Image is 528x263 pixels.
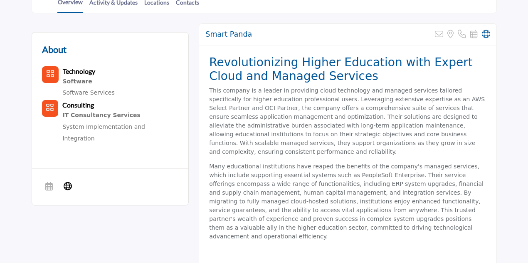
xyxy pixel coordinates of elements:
[209,55,486,83] h2: Revolutionizing Higher Education with Expert Cloud and Managed Services
[62,110,178,121] div: Expert advice and strategies tailored for the educational sector, ensuring technological efficien...
[63,68,95,75] a: Technology
[209,86,486,156] p: This company is a leader in providing cloud technology and managed services tailored specifically...
[42,100,59,117] button: Category Icon
[209,162,486,241] p: Many educational institutions have reaped the benefits of the company's managed services, which i...
[63,76,115,87] div: Software solutions
[62,102,94,109] a: Consulting
[63,67,95,75] b: Technology
[42,66,59,83] button: Category Icon
[205,30,252,39] h2: Smart Panda
[42,43,67,56] h2: About
[62,101,94,109] b: Consulting
[63,89,115,96] a: Software Services
[62,110,178,121] a: IT Consultancy Services
[63,76,115,87] a: Software
[62,123,145,142] a: System Implementation and Integration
